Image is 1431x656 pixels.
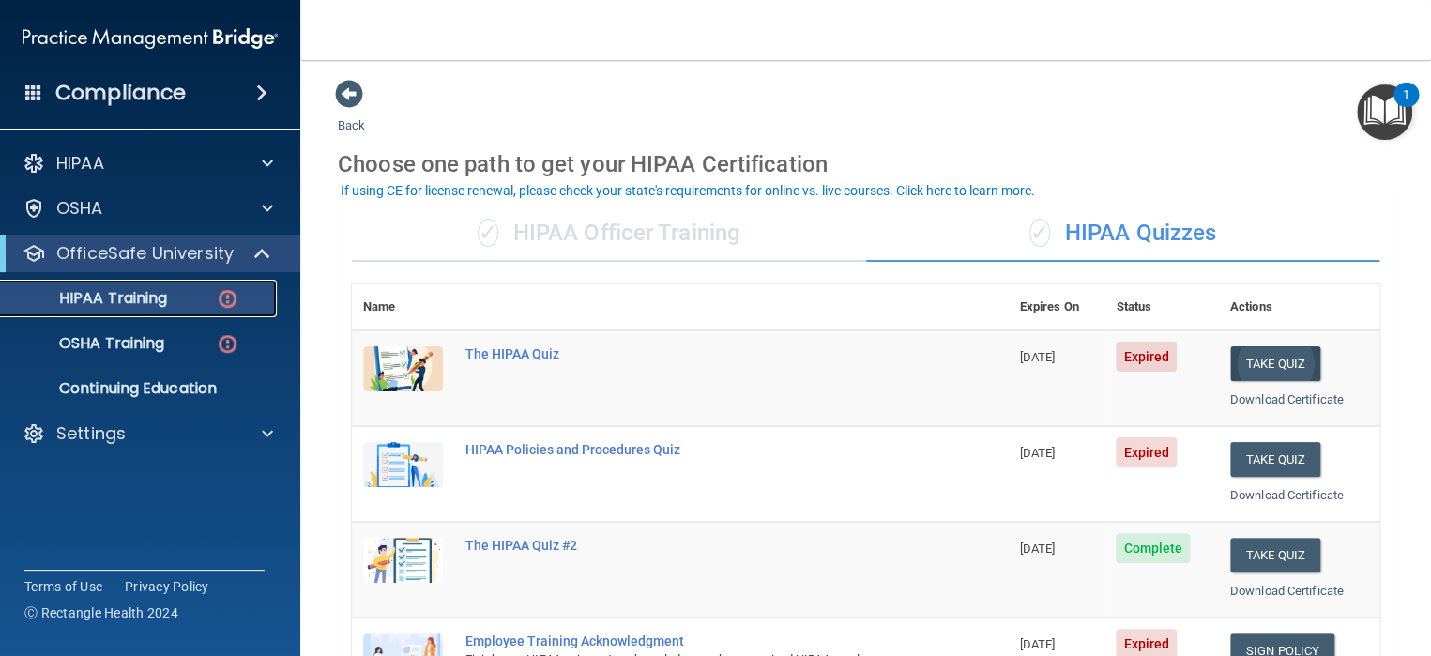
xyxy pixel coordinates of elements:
[341,184,1035,197] div: If using CE for license renewal, please check your state's requirements for online vs. live cours...
[1116,342,1177,372] span: Expired
[1020,542,1056,556] span: [DATE]
[1403,95,1409,119] div: 1
[1009,284,1105,330] th: Expires On
[1230,442,1320,477] button: Take Quiz
[338,96,365,132] a: Back
[1104,284,1218,330] th: Status
[866,206,1380,262] div: HIPAA Quizzes
[12,379,268,398] p: Continuing Education
[1357,84,1412,140] button: Open Resource Center, 1 new notification
[125,577,209,596] a: Privacy Policy
[465,442,915,457] div: HIPAA Policies and Procedures Quiz
[1020,637,1056,651] span: [DATE]
[338,181,1038,200] button: If using CE for license renewal, please check your state's requirements for online vs. live cours...
[465,633,915,648] div: Employee Training Acknowledgment
[23,197,273,220] a: OSHA
[1219,284,1379,330] th: Actions
[56,197,103,220] p: OSHA
[465,346,915,361] div: The HIPAA Quiz
[352,206,866,262] div: HIPAA Officer Training
[12,334,164,353] p: OSHA Training
[23,422,273,445] a: Settings
[56,422,126,445] p: Settings
[338,137,1393,191] div: Choose one path to get your HIPAA Certification
[1116,437,1177,467] span: Expired
[352,284,454,330] th: Name
[1230,488,1344,502] a: Download Certificate
[24,603,178,622] span: Ⓒ Rectangle Health 2024
[465,538,915,553] div: The HIPAA Quiz #2
[23,20,278,57] img: PMB logo
[56,242,234,265] p: OfficeSafe University
[1029,219,1050,247] span: ✓
[1230,346,1320,381] button: Take Quiz
[1116,533,1190,563] span: Complete
[478,219,498,247] span: ✓
[216,287,239,311] img: danger-circle.6113f641.png
[216,332,239,356] img: danger-circle.6113f641.png
[1230,538,1320,572] button: Take Quiz
[1230,392,1344,406] a: Download Certificate
[23,242,272,265] a: OfficeSafe University
[12,289,167,308] p: HIPAA Training
[1020,446,1056,460] span: [DATE]
[56,152,104,175] p: HIPAA
[55,80,186,106] h4: Compliance
[1230,584,1344,598] a: Download Certificate
[1020,350,1056,364] span: [DATE]
[23,152,273,175] a: HIPAA
[24,577,102,596] a: Terms of Use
